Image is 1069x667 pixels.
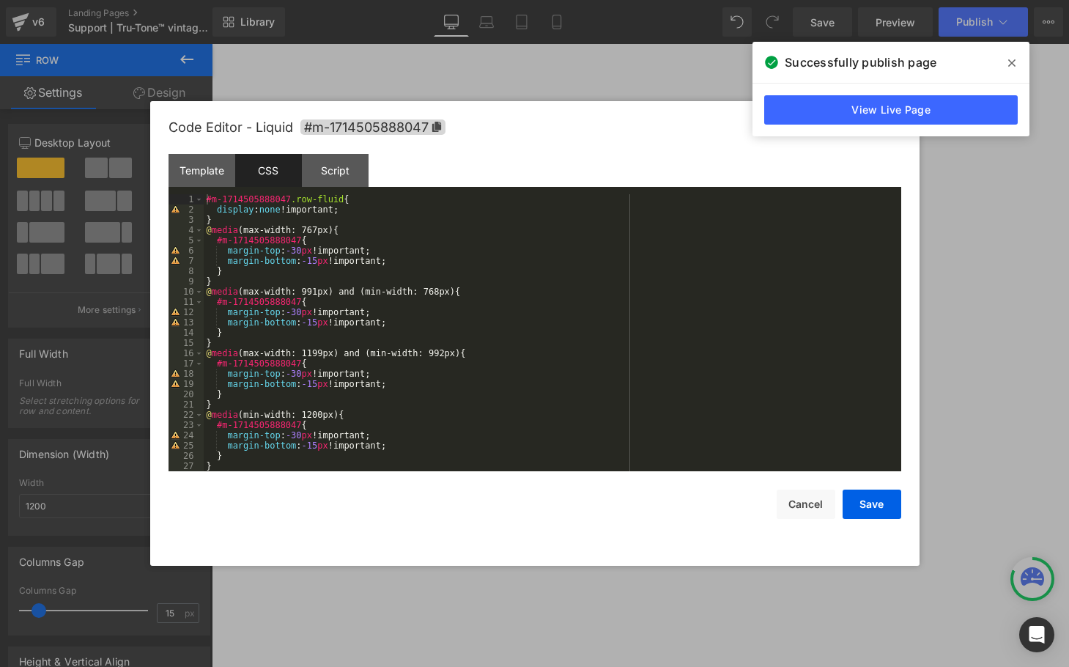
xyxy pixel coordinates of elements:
[169,369,204,379] div: 18
[169,461,204,471] div: 27
[169,379,204,389] div: 19
[169,287,204,297] div: 10
[300,119,445,135] span: Click to copy
[169,451,204,461] div: 26
[843,490,901,519] button: Save
[169,204,204,215] div: 2
[169,441,204,451] div: 25
[169,389,204,399] div: 20
[169,225,204,235] div: 4
[169,235,204,246] div: 5
[169,307,204,317] div: 12
[169,215,204,225] div: 3
[169,338,204,348] div: 15
[235,154,302,187] div: CSS
[785,54,936,71] span: Successfully publish page
[169,399,204,410] div: 21
[777,490,835,519] button: Cancel
[169,266,204,276] div: 8
[169,430,204,441] div: 24
[169,246,204,256] div: 6
[169,328,204,338] div: 14
[302,154,369,187] div: Script
[1019,617,1054,652] div: Open Intercom Messenger
[169,420,204,430] div: 23
[169,410,204,420] div: 22
[169,194,204,204] div: 1
[169,119,293,135] span: Code Editor - Liquid
[169,317,204,328] div: 13
[169,276,204,287] div: 9
[169,348,204,358] div: 16
[169,297,204,307] div: 11
[169,256,204,266] div: 7
[169,154,235,187] div: Template
[764,95,1018,125] a: View Live Page
[169,358,204,369] div: 17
